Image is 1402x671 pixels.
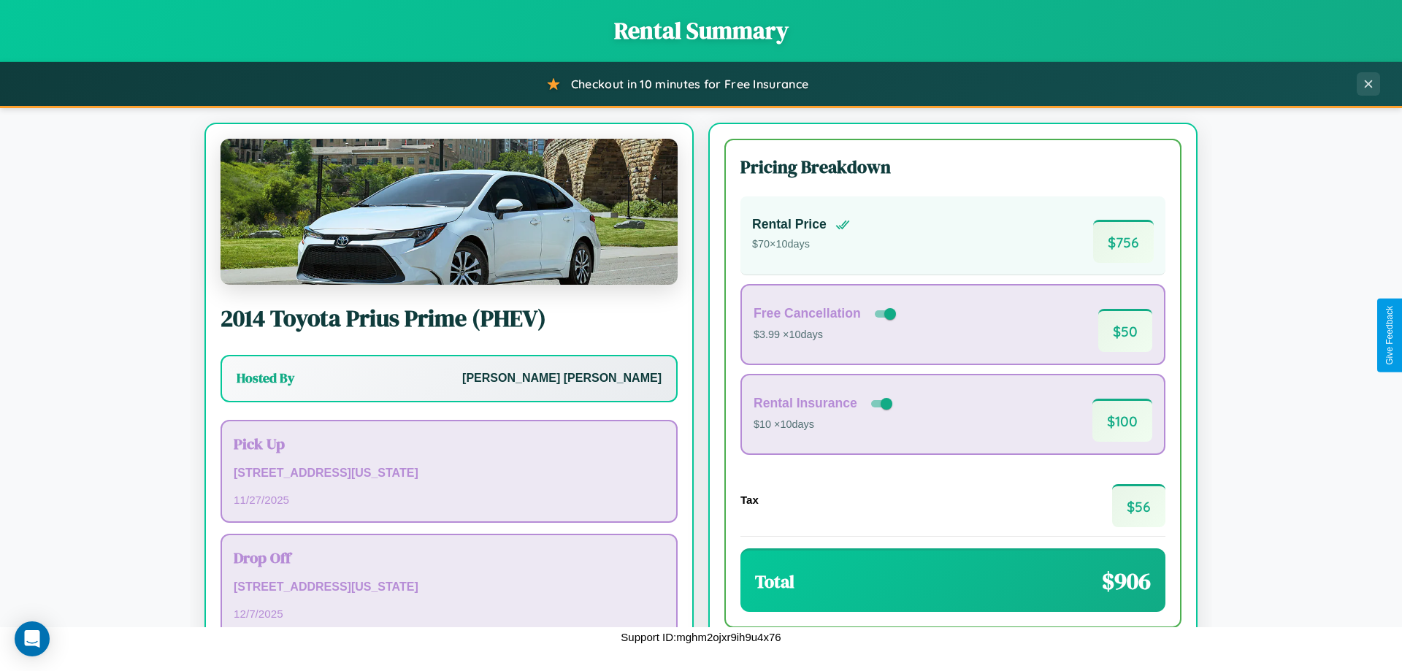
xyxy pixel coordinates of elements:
div: Give Feedback [1384,306,1395,365]
p: [PERSON_NAME] [PERSON_NAME] [462,368,662,389]
span: Checkout in 10 minutes for Free Insurance [571,77,808,91]
h4: Free Cancellation [754,306,861,321]
p: $10 × 10 days [754,415,895,434]
h1: Rental Summary [15,15,1387,47]
span: $ 100 [1092,399,1152,442]
h3: Pick Up [234,433,664,454]
h3: Total [755,570,794,594]
p: [STREET_ADDRESS][US_STATE] [234,577,664,598]
h3: Hosted By [237,369,294,387]
h2: 2014 Toyota Prius Prime (PHEV) [221,302,678,334]
h4: Rental Insurance [754,396,857,411]
img: Toyota Prius Prime (PHEV) [221,139,678,285]
p: 11 / 27 / 2025 [234,490,664,510]
span: $ 50 [1098,309,1152,352]
div: Open Intercom Messenger [15,621,50,656]
p: 12 / 7 / 2025 [234,604,664,624]
h3: Pricing Breakdown [740,155,1165,179]
p: Support ID: mghm2ojxr9ih9u4x76 [621,627,781,647]
h3: Drop Off [234,547,664,568]
p: [STREET_ADDRESS][US_STATE] [234,463,664,484]
span: $ 56 [1112,484,1165,527]
h4: Tax [740,494,759,506]
h4: Rental Price [752,217,827,232]
span: $ 756 [1093,220,1154,263]
p: $3.99 × 10 days [754,326,899,345]
p: $ 70 × 10 days [752,235,850,254]
span: $ 906 [1102,565,1151,597]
